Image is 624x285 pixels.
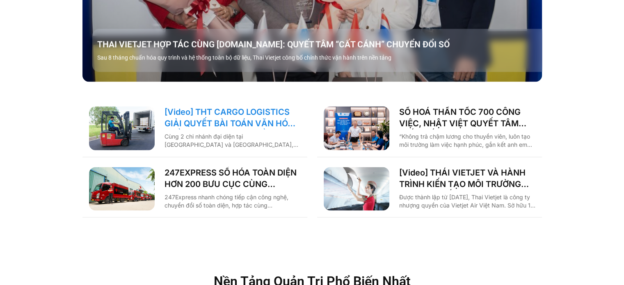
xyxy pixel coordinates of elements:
[399,106,535,129] a: SỐ HOÁ THẦN TỐC 700 CÔNG VIỆC, NHẬT VIỆT QUYẾT TÂM “GẮN KẾT TÀU – BỜ”
[165,193,301,210] p: 247Express nhanh chóng tiếp cận công nghệ, chuyển đổi số toàn diện, hợp tác cùng [DOMAIN_NAME] để...
[97,53,547,62] p: Sau 8 tháng chuẩn hóa quy trình và hệ thống toàn bộ dữ liệu, Thai Vietjet công bố chính thức vận ...
[399,132,535,149] p: “Không trả chậm lương cho thuyền viên, luôn tạo môi trường làm việc hạnh phúc, gắn kết anh em tàu...
[165,106,301,129] a: [Video] THT CARGO LOGISTICS GIẢI QUYẾT BÀI TOÁN VĂN HÓA NHẰM TĂNG TRƯỞNG BỀN VỮNG CÙNG BASE
[399,167,535,190] a: [Video] THÁI VIETJET VÀ HÀNH TRÌNH KIẾN TẠO MÔI TRƯỜNG LÀM VIỆC SỐ CÙNG [DOMAIN_NAME]
[165,167,301,190] a: 247EXPRESS SỐ HÓA TOÀN DIỆN HƠN 200 BƯU CỤC CÙNG [DOMAIN_NAME]
[97,39,547,50] a: THAI VIETJET HỢP TÁC CÙNG [DOMAIN_NAME]: QUYẾT TÂM “CẤT CÁNH” CHUYỂN ĐỔI SỐ
[165,132,301,149] p: Cùng 2 chi nhánh đại diện tại [GEOGRAPHIC_DATA] và [GEOGRAPHIC_DATA], THT Cargo Logistics là một ...
[324,167,389,211] img: Thai VietJet chuyển đổi số cùng Basevn
[399,193,535,210] p: Được thành lập từ [DATE], Thai Vietjet là công ty nhượng quyền của Vietjet Air Việt Nam. Sở hữu 1...
[89,167,155,211] img: 247 express chuyển đổi số cùng base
